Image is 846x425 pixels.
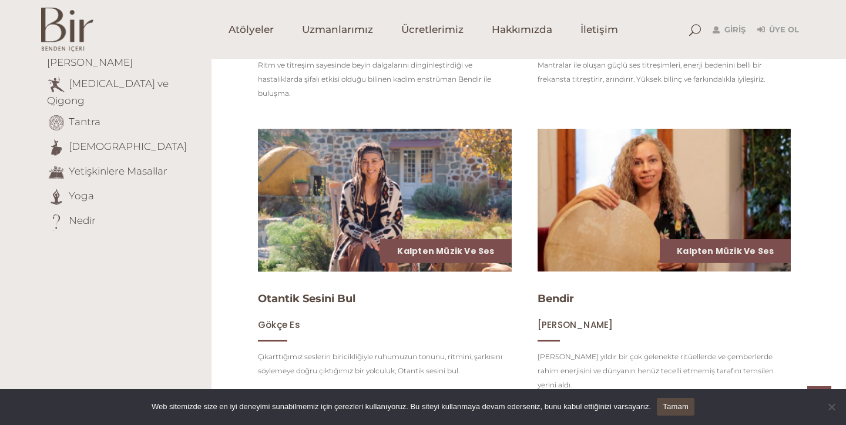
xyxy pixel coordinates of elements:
span: Gökçe Es [258,319,300,331]
a: Yoga [69,190,94,202]
p: Mantralar ile oluşan güçlü ses titreşimleri, enerji bedenini belli bir frekansta titreştirir, arı... [538,58,791,86]
a: Bendir [538,292,574,305]
span: Uzmanlarımız [302,23,373,36]
a: [MEDICAL_DATA] ve Qigong [47,78,169,106]
a: Yetişkinlere Masallar [69,165,167,177]
a: Kalpten Müzik ve Ses [397,245,494,257]
a: [PERSON_NAME] [538,319,613,330]
a: [DEMOGRAPHIC_DATA] [69,140,187,152]
a: Giriş [713,23,746,37]
a: Üye Ol [757,23,799,37]
a: Nedir [69,215,96,226]
span: Atölyeler [229,23,274,36]
span: Web sitemizde size en iyi deneyimi sunabilmemiz için çerezleri kullanıyoruz. Bu siteyi kullanmaya... [152,401,651,413]
span: İletişim [580,23,618,36]
span: [PERSON_NAME] [538,319,613,331]
p: Ritm ve titreşim sayesinde beyin dalgalarını dinginleştirdiği ve hastalıklarda şifalı etkisi oldu... [258,58,512,101]
a: Tamam [657,398,694,416]
span: Ücretlerimiz [401,23,464,36]
span: Hakkımızda [492,23,552,36]
a: Kalpten Müzik ve Ses [677,245,774,257]
p: [PERSON_NAME] yıldır bir çok gelenekte ritüellerde ve çemberlerde rahim enerjisini ve dünyanın he... [538,350,791,392]
span: Hayır [825,401,837,413]
a: Otantik Sesini Bul [258,292,355,305]
a: Gökçe Es [258,319,300,330]
a: Tantra [69,116,100,128]
p: Çıkarttığımız seslerin biricikliğiyle ruhumuzun tonunu, ritmini, şarkısını söylemeye doğru çıktığ... [258,350,512,378]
